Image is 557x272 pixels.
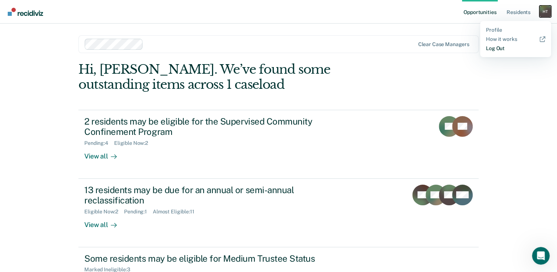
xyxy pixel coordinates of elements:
a: Log Out [486,45,545,52]
div: 13 residents may be due for an annual or semi-annual reclassification [84,185,343,206]
iframe: Intercom live chat [532,247,550,265]
a: 2 residents may be eligible for the Supervised Community Confinement ProgramPending:4Eligible Now... [78,110,479,179]
a: How it works [486,36,545,42]
a: Profile [486,27,545,33]
div: Eligible Now : 2 [114,140,154,146]
div: Some residents may be eligible for Medium Trustee Status [84,253,343,264]
a: 13 residents may be due for an annual or semi-annual reclassificationEligible Now:2Pending:1Almos... [78,179,479,247]
div: View all [84,146,126,161]
div: H T [539,6,551,17]
div: Almost Eligible : 11 [153,209,200,215]
div: Pending : 1 [124,209,153,215]
div: Pending : 4 [84,140,114,146]
div: Clear case managers [418,41,469,48]
button: Profile dropdown button [539,6,551,17]
div: Eligible Now : 2 [84,209,124,215]
div: 2 residents may be eligible for the Supervised Community Confinement Program [84,116,343,137]
div: Hi, [PERSON_NAME]. We’ve found some outstanding items across 1 caseload [78,62,398,92]
img: Recidiviz [8,8,43,16]
div: View all [84,215,126,229]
